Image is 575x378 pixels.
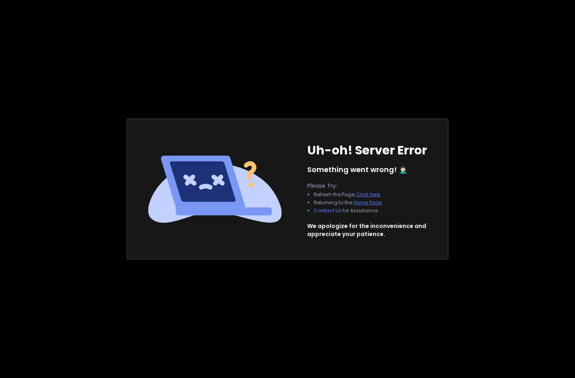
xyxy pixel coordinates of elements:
button: Contact Us [314,207,341,214]
li: for Assistance [314,207,383,214]
li: Returning to the . [314,199,383,206]
p: Please Try: [307,182,389,190]
li: Refresh the Page, . [314,191,383,198]
p: Something went wrong! 🤦🏻‍♂️ [307,164,407,175]
a: Click Here [356,191,380,198]
p: We apologize for the inconvenience and appreciate your patience. [307,222,426,238]
h1: Uh-oh! Server Error [307,143,427,158]
a: Home Page [353,199,382,206]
